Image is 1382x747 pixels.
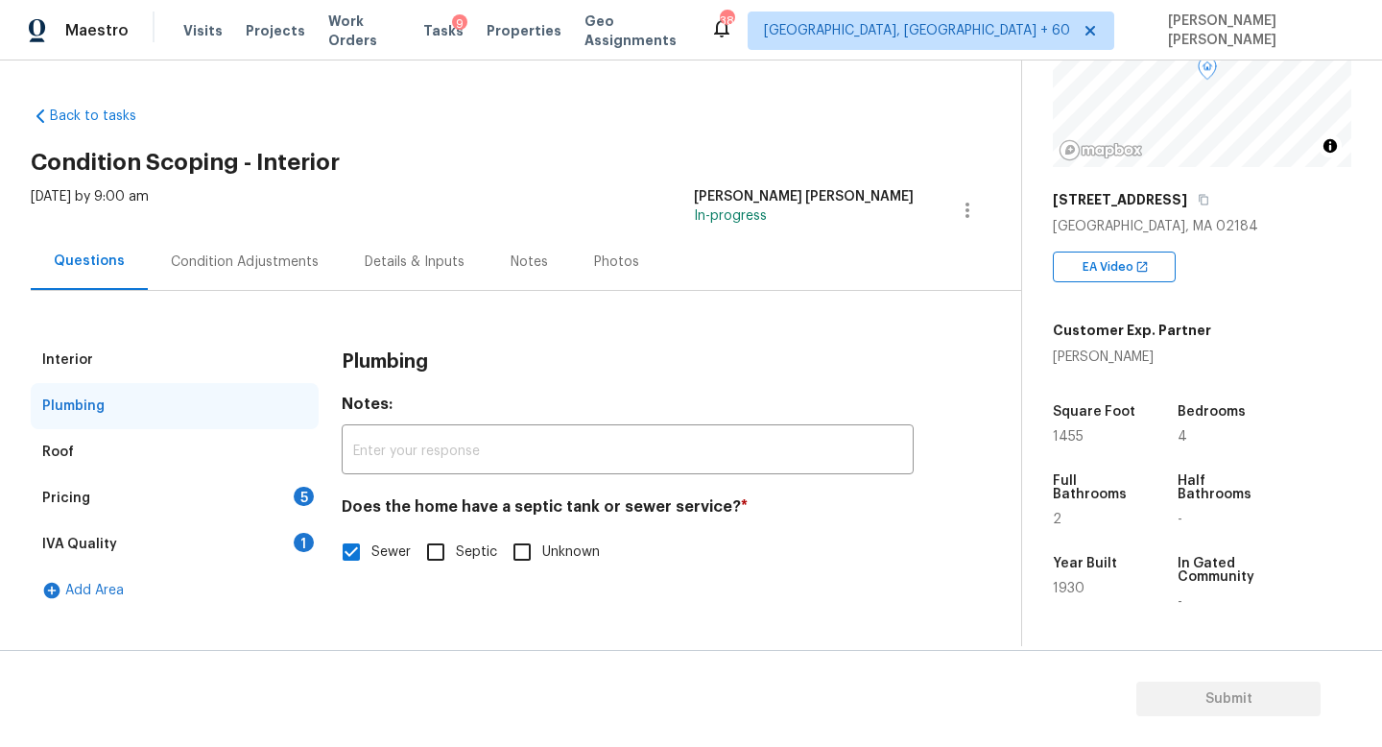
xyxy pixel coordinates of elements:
[1053,190,1187,209] h5: [STREET_ADDRESS]
[1053,405,1135,419] h5: Square Foot
[246,21,305,40] span: Projects
[1053,321,1211,340] h5: Customer Exp. Partner
[54,252,125,271] div: Questions
[1178,474,1266,501] h5: Half Bathrooms
[183,21,223,40] span: Visits
[542,542,600,563] span: Unknown
[42,489,90,508] div: Pricing
[1178,405,1246,419] h5: Bedrooms
[1178,430,1187,444] span: 4
[342,352,428,372] h3: Plumbing
[694,209,767,223] span: In-progress
[31,107,215,126] a: Back to tasks
[42,443,74,462] div: Roof
[31,567,319,614] div: Add Area
[31,187,149,233] div: [DATE] by 9:00 am
[764,21,1070,40] span: [GEOGRAPHIC_DATA], [GEOGRAPHIC_DATA] + 60
[42,535,117,554] div: IVA Quality
[720,12,733,31] div: 380
[65,21,129,40] span: Maestro
[1135,260,1149,274] img: Open In New Icon
[1053,252,1176,282] div: EA Video
[42,350,93,370] div: Interior
[1053,474,1141,501] h5: Full Bathrooms
[584,12,687,50] span: Geo Assignments
[1178,513,1182,526] span: -
[511,253,548,272] div: Notes
[1053,348,1211,367] div: [PERSON_NAME]
[1053,582,1084,595] span: 1930
[342,395,914,422] h4: Notes:
[1319,134,1342,157] button: Toggle attribution
[1178,595,1182,609] span: -
[456,542,497,563] span: Septic
[294,487,314,506] div: 5
[1053,557,1117,570] h5: Year Built
[452,14,467,34] div: 9
[42,397,105,416] div: Plumbing
[1195,191,1212,208] button: Copy Address
[1083,257,1141,277] span: EA Video
[31,153,1021,172] h2: Condition Scoping - Interior
[371,542,411,563] span: Sewer
[487,21,561,40] span: Properties
[1053,430,1084,444] span: 1455
[1053,513,1061,526] span: 2
[342,497,914,524] h4: Does the home have a septic tank or sewer service?
[694,187,914,206] div: [PERSON_NAME] [PERSON_NAME]
[1053,217,1351,236] div: [GEOGRAPHIC_DATA], MA 02184
[1160,12,1353,50] span: [PERSON_NAME] [PERSON_NAME]
[365,253,465,272] div: Details & Inputs
[1178,557,1266,584] h5: In Gated Community
[594,253,639,272] div: Photos
[342,429,914,474] input: Enter your response
[423,24,464,37] span: Tasks
[294,533,314,552] div: 1
[1324,135,1336,157] span: Toggle attribution
[1198,57,1217,86] div: Map marker
[1059,139,1143,161] a: Mapbox homepage
[328,12,400,50] span: Work Orders
[171,253,319,272] div: Condition Adjustments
